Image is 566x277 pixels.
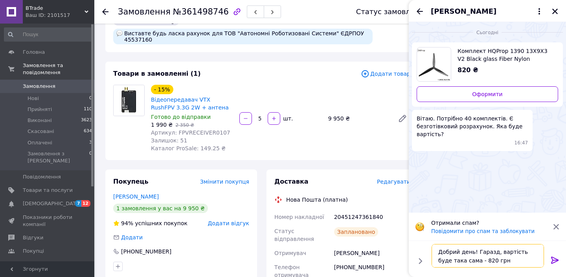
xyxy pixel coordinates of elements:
div: Повернутися назад [102,8,108,16]
div: Виставте будь ласка рахунок для ТОВ "Автономні Роботизовані Системи" ЄДРПОУ 45537160 [113,29,373,44]
div: [PERSON_NAME] [333,246,412,260]
span: Змінити покупця [200,179,249,185]
span: Статус відправлення [274,228,314,242]
button: Показати кнопки [415,256,425,266]
span: Сьогодні [473,29,502,36]
img: 6300911955_w700_h500_komplekt-hqprop-1390.jpg [417,47,451,81]
span: 3623 [81,117,92,124]
span: Редагувати [377,179,410,185]
span: 820 ₴ [458,66,478,74]
a: Переглянути товар [417,47,558,82]
div: 9 950 ₴ [325,113,391,124]
span: Товари та послуги [23,187,73,194]
span: №361498746 [173,7,229,16]
button: Повідомити про спам та заблокувати [431,228,535,234]
div: Заплановано [334,227,379,237]
button: Назад [415,7,424,16]
span: Прийняті [28,106,52,113]
span: Доставка [274,178,309,185]
button: Закрити [550,7,560,16]
a: [PERSON_NAME] [113,193,159,200]
span: Покупець [113,178,149,185]
span: Каталог ProSale: 149.25 ₴ [151,145,226,151]
div: 12.09.2025 [412,28,563,36]
div: Ваш ID: 2101517 [26,12,94,19]
p: Отримали спам? [431,219,548,227]
span: Замовлення [118,7,171,16]
input: Пошук [4,27,93,42]
span: Скасовані [28,128,54,135]
span: 1 990 ₴ [151,122,173,128]
span: Додати [121,234,143,241]
span: Залишок: 51 [151,137,187,144]
div: 1 замовлення у вас на 9 950 ₴ [113,204,208,213]
span: BTrade [26,5,85,12]
span: Відгуки [23,234,43,241]
button: [PERSON_NAME] [431,6,544,16]
span: [DEMOGRAPHIC_DATA] [23,200,81,207]
span: Артикул: FPVRECEIVER0107 [151,129,230,136]
div: Статус замовлення [356,8,428,16]
span: Замовлення з [PERSON_NAME] [28,150,89,164]
div: - 15% [151,85,173,94]
span: Показники роботи компанії [23,214,73,228]
span: Оплачені [28,139,52,146]
span: 0 [89,150,92,164]
span: Головна [23,49,45,56]
span: Товари в замовленні (1) [113,70,201,77]
textarea: Добрий день! Гаразд, вартість буде така сама - 820 грн [432,244,544,268]
div: шт. [281,115,294,122]
span: Замовлення та повідомлення [23,62,94,76]
span: Готово до відправки [151,114,211,120]
span: Комплект HQProp 1390 13X9X3 V2 Black glass Fiber Nylon [458,47,552,63]
span: 7 [75,200,81,207]
span: Номер накладної [274,214,324,220]
span: 3 [89,139,92,146]
a: Редагувати [395,111,410,126]
span: [PERSON_NAME] [431,6,496,16]
div: [PHONE_NUMBER] [120,248,172,255]
span: 634 [84,128,92,135]
span: Отримувач [274,250,306,256]
span: Повідомлення [23,173,61,180]
span: Покупці [23,248,44,255]
img: :speech_balloon: [116,30,123,36]
img: :face_with_monocle: [415,222,424,231]
span: 2 350 ₴ [175,122,194,128]
img: Відеопередавач VTX RushFPV 3.3G 2W + антена [114,85,144,116]
div: 20451247361840 [333,210,412,224]
a: Оформити [417,86,558,102]
span: 16:47 12.09.2025 [515,140,528,146]
span: Додати відгук [208,220,249,226]
span: Вітаю. Потрібно 40 комплектів. Є безготівковий розрахунок. Яка буде вартість? [417,115,528,138]
span: Замовлення [23,83,55,90]
span: 94% [121,220,133,226]
span: Виконані [28,117,52,124]
a: Відеопередавач VTX RushFPV 3.3G 2W + антена [151,97,229,111]
div: успішних покупок [113,219,187,227]
span: 0 [89,95,92,102]
span: 110 [84,106,92,113]
span: 12 [81,200,90,207]
span: Додати товар [361,69,410,78]
div: Нова Пошта (платна) [284,196,350,204]
span: Нові [28,95,39,102]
